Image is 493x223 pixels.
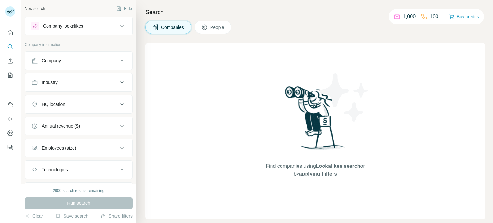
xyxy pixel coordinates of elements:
[43,23,83,29] div: Company lookalikes
[101,213,133,219] button: Share filters
[5,27,15,39] button: Quick start
[112,4,136,13] button: Hide
[42,79,58,86] div: Industry
[210,24,225,30] span: People
[5,113,15,125] button: Use Surfe API
[5,41,15,53] button: Search
[5,55,15,67] button: Enrich CSV
[42,101,65,107] div: HQ location
[25,213,43,219] button: Clear
[264,162,367,178] span: Find companies using or by
[25,118,132,134] button: Annual revenue ($)
[316,69,373,126] img: Surfe Illustration - Stars
[25,162,132,177] button: Technologies
[25,6,45,12] div: New search
[161,24,185,30] span: Companies
[449,12,479,21] button: Buy credits
[42,145,76,151] div: Employees (size)
[430,13,438,21] p: 100
[5,69,15,81] button: My lists
[403,13,416,21] p: 1,000
[42,123,80,129] div: Annual revenue ($)
[25,140,132,156] button: Employees (size)
[5,99,15,111] button: Use Surfe on LinkedIn
[145,8,485,17] h4: Search
[42,57,61,64] div: Company
[316,163,360,169] span: Lookalikes search
[299,171,337,176] span: applying Filters
[25,75,132,90] button: Industry
[5,142,15,153] button: Feedback
[25,42,133,47] p: Company information
[25,97,132,112] button: HQ location
[282,84,349,156] img: Surfe Illustration - Woman searching with binoculars
[25,18,132,34] button: Company lookalikes
[56,213,88,219] button: Save search
[5,127,15,139] button: Dashboard
[53,188,105,193] div: 2000 search results remaining
[25,53,132,68] button: Company
[42,167,68,173] div: Technologies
